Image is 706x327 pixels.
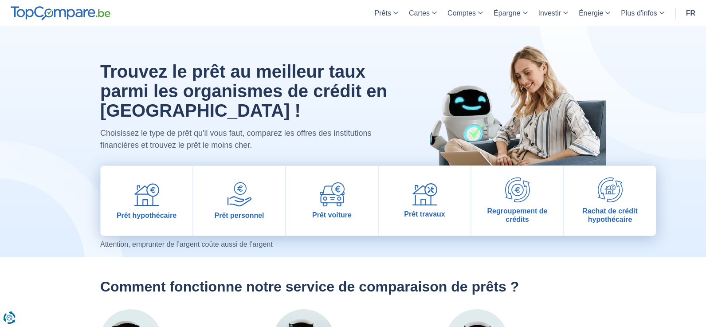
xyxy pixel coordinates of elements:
h1: Trouvez le prêt au meilleur taux parmi les organismes de crédit en [GEOGRAPHIC_DATA] ! [100,62,390,120]
img: Rachat de crédit hypothécaire [598,177,623,202]
span: Prêt travaux [404,210,445,218]
img: TopCompare [11,6,110,20]
a: Prêt personnel [193,166,285,236]
img: Prêt travaux [412,183,437,206]
a: Regroupement de crédits [471,166,563,236]
img: Regroupement de crédits [505,177,530,202]
img: Prêt voiture [320,182,345,206]
span: Prêt hypothécaire [117,211,176,220]
a: Prêt travaux [379,166,471,236]
span: Prêt personnel [214,211,264,220]
a: Rachat de crédit hypothécaire [564,166,656,236]
img: image-hero [411,26,606,197]
a: Prêt voiture [286,166,378,236]
h2: Comment fonctionne notre service de comparaison de prêts ? [100,278,606,295]
a: Prêt hypothécaire [101,166,192,236]
p: Choisissez le type de prêt qu'il vous faut, comparez les offres des institutions financières et t... [100,127,390,151]
img: Prêt hypothécaire [134,182,159,207]
span: Regroupement de crédits [475,207,560,224]
span: Rachat de crédit hypothécaire [568,207,652,224]
img: Prêt personnel [227,182,252,207]
span: Prêt voiture [312,211,352,219]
